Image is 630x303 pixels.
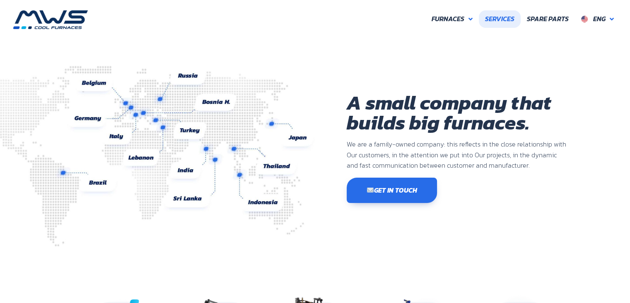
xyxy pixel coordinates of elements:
a: Furnaces [425,10,479,28]
img: ✉️ [367,187,374,193]
span: Get in touch [367,187,418,193]
span: Services [485,14,514,24]
span: Eng [593,14,606,24]
p: We are a family-owned company: this reflects in the close relationship with Our customers, in the... [347,139,567,171]
a: Services [479,10,521,28]
img: MWS Industrial Furnaces [13,10,88,29]
h1: A small company that builds big furnaces. [347,93,567,132]
a: ✉️Get in touch [347,178,437,203]
span: Spare Parts [527,14,569,24]
a: Eng [575,10,620,28]
a: Spare Parts [521,10,575,28]
span: Furnaces [432,14,464,24]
